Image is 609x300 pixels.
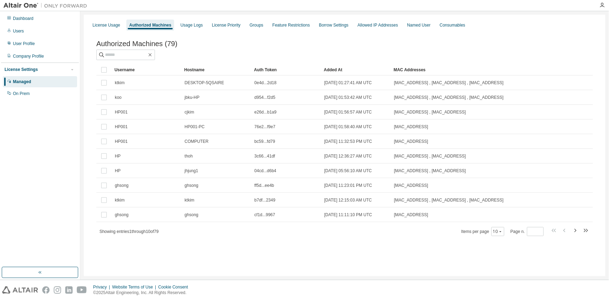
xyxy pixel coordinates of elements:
[254,153,275,159] span: 3c66...41df
[324,183,372,188] span: [DATE] 11:23:01 PM UTC
[115,153,121,159] span: HP
[324,168,372,174] span: [DATE] 05:56:10 AM UTC
[2,286,38,294] img: altair_logo.svg
[394,153,466,159] span: [MAC_ADDRESS] , [MAC_ADDRESS]
[394,212,428,218] span: [MAC_ADDRESS]
[185,109,194,115] span: cjkim
[407,22,430,28] div: Named User
[93,284,112,290] div: Privacy
[254,124,275,130] span: 76e2...f9e7
[115,95,121,100] span: koo
[394,124,428,130] span: [MAC_ADDRESS]
[185,153,193,159] span: thoh
[115,124,128,130] span: HP001
[394,139,428,144] span: [MAC_ADDRESS]
[511,227,544,236] span: Page n.
[394,109,466,115] span: [MAC_ADDRESS] , [MAC_ADDRESS]
[250,22,263,28] div: Groups
[184,64,248,75] div: Hostname
[185,139,209,144] span: COMPUTER
[324,80,372,86] span: [DATE] 01:27:41 AM UTC
[254,95,275,100] span: d954...f2d5
[212,22,240,28] div: License Priority
[461,227,504,236] span: Items per page
[3,2,91,9] img: Altair One
[158,284,192,290] div: Cookie Consent
[319,22,349,28] div: Borrow Settings
[394,168,466,174] span: [MAC_ADDRESS] , [MAC_ADDRESS]
[324,109,372,115] span: [DATE] 01:56:57 AM UTC
[185,183,198,188] span: ghsong
[112,284,158,290] div: Website Terms of Use
[92,22,120,28] div: License Usage
[77,286,87,294] img: youtube.svg
[115,139,128,144] span: HP001
[93,290,192,296] p: © 2025 Altair Engineering, Inc. All Rights Reserved.
[324,124,372,130] span: [DATE] 01:58:40 AM UTC
[185,168,198,174] span: jhjung1
[493,229,503,234] button: 10
[115,197,125,203] span: ktkim
[324,95,372,100] span: [DATE] 01:53:42 AM UTC
[114,64,179,75] div: Username
[185,124,205,130] span: HP001-PC
[440,22,465,28] div: Consumables
[254,212,275,218] span: cf1d...9967
[115,212,128,218] span: ghsong
[394,64,520,75] div: MAC Addresses
[185,95,200,100] span: jbku-HP
[185,197,194,203] span: ktkim
[185,80,224,86] span: DESKTOP-5QSAIRE
[115,80,125,86] span: ktkim
[254,64,318,75] div: Auth Token
[358,22,398,28] div: Allowed IP Addresses
[254,139,275,144] span: bc59...fd79
[115,168,121,174] span: HP
[13,16,34,21] div: Dashboard
[324,212,372,218] span: [DATE] 11:11:10 PM UTC
[115,109,128,115] span: HP001
[324,153,372,159] span: [DATE] 12:36:27 AM UTC
[254,197,275,203] span: b7df...2349
[394,197,504,203] span: [MAC_ADDRESS] , [MAC_ADDRESS] , [MAC_ADDRESS]
[254,183,274,188] span: ff5d...ee4b
[129,22,171,28] div: Authorized Machines
[273,22,310,28] div: Feature Restrictions
[13,53,44,59] div: Company Profile
[13,28,24,34] div: Users
[115,183,128,188] span: ghsong
[13,79,31,85] div: Managed
[42,286,50,294] img: facebook.svg
[13,91,30,96] div: On Prem
[324,139,372,144] span: [DATE] 11:32:53 PM UTC
[180,22,203,28] div: Usage Logs
[324,197,372,203] span: [DATE] 12:15:03 AM UTC
[254,168,276,174] span: 04cd...d6b4
[96,40,177,48] span: Authorized Machines (79)
[65,286,73,294] img: linkedin.svg
[394,80,504,86] span: [MAC_ADDRESS] , [MAC_ADDRESS] , [MAC_ADDRESS]
[99,229,159,234] span: Showing entries 1 through 10 of 79
[13,41,35,46] div: User Profile
[185,212,198,218] span: ghsong
[254,80,276,86] span: 0e4d...2d18
[5,67,38,72] div: License Settings
[254,109,276,115] span: e26d...b1a9
[324,64,388,75] div: Added At
[54,286,61,294] img: instagram.svg
[394,95,504,100] span: [MAC_ADDRESS] , [MAC_ADDRESS] , [MAC_ADDRESS]
[394,183,428,188] span: [MAC_ADDRESS]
